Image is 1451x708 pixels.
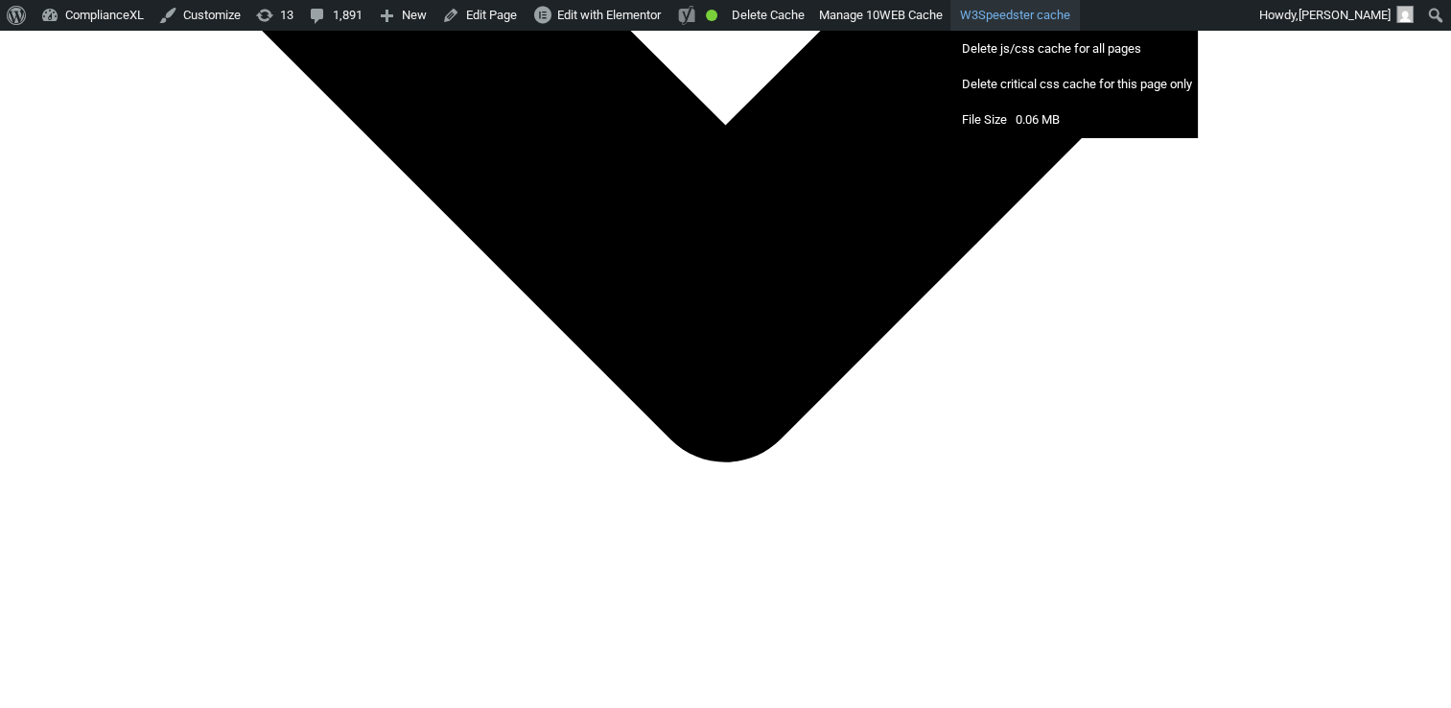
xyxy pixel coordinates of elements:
div: Good [706,10,717,21]
span: [PERSON_NAME] [1299,8,1391,22]
div: Delete js/css cache for all pages [957,31,1197,66]
span: 0.06 MB [1016,112,1060,127]
span: Edit with Elementor [557,8,661,22]
span: File Size [962,112,1007,127]
div: Delete critical css cache for this page only [957,66,1197,102]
